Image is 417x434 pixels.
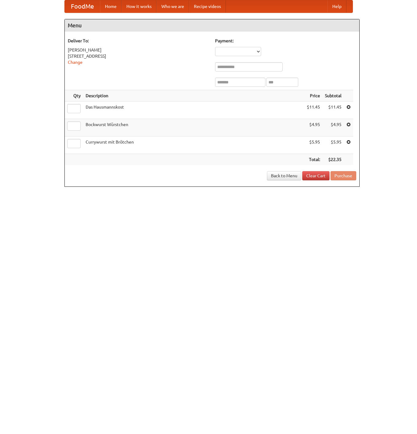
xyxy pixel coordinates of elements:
[322,136,344,154] td: $5.95
[304,136,322,154] td: $5.95
[304,154,322,165] th: Total:
[322,154,344,165] th: $22.35
[83,136,304,154] td: Currywurst mit Brötchen
[83,90,304,102] th: Description
[189,0,226,13] a: Recipe videos
[83,102,304,119] td: Das Hausmannskost
[215,38,356,44] h5: Payment:
[65,19,359,32] h4: Menu
[322,102,344,119] td: $11.45
[304,102,322,119] td: $11.45
[330,171,356,180] button: Purchase
[304,90,322,102] th: Price
[322,119,344,136] td: $4.95
[68,38,209,44] h5: Deliver To:
[83,119,304,136] td: Bockwurst Würstchen
[65,90,83,102] th: Qty
[68,60,83,65] a: Change
[100,0,122,13] a: Home
[68,47,209,53] div: [PERSON_NAME]
[304,119,322,136] td: $4.95
[322,90,344,102] th: Subtotal
[65,0,100,13] a: FoodMe
[68,53,209,59] div: [STREET_ADDRESS]
[156,0,189,13] a: Who we are
[122,0,156,13] a: How it works
[327,0,346,13] a: Help
[302,171,330,180] a: Clear Cart
[267,171,301,180] a: Back to Menu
